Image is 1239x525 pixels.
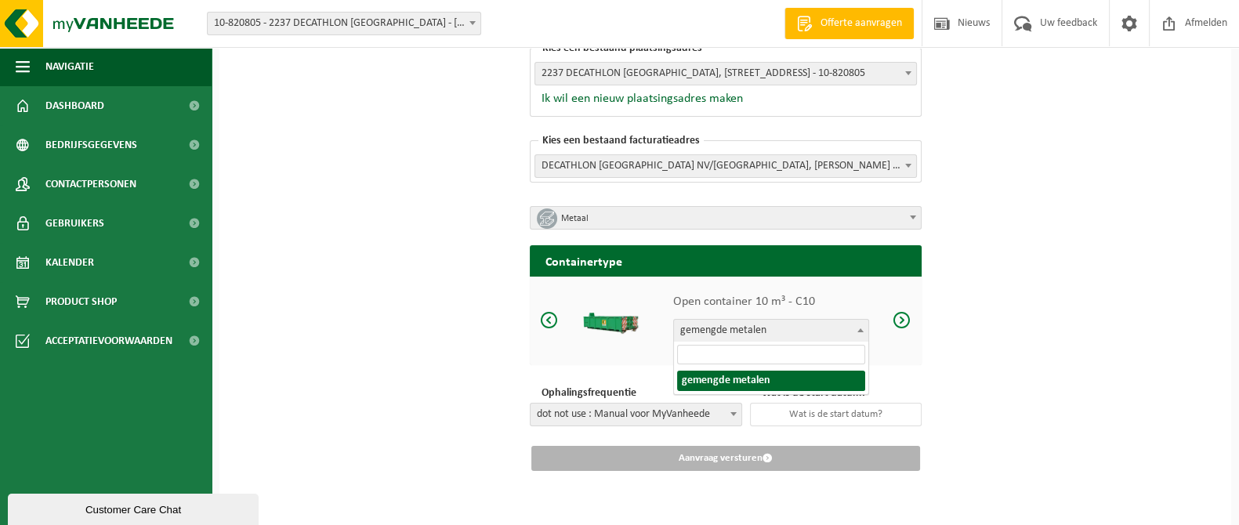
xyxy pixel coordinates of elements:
span: Kies een bestaand facturatieadres [538,135,704,147]
span: Offerte aanvragen [817,16,906,31]
span: dot not use : Manual voor MyVanheede [531,404,741,425]
button: Aanvraag versturen [531,446,920,471]
span: 10-820805 - 2237 DECATHLON OOSTENDE - OOSTENDE [207,12,481,35]
span: DECATHLON BELGIUM NV/SA, JULES BORDETLAAN 1, EVERE, 0449.296.278 - 01-600498 [535,155,916,177]
span: Product Shop [45,282,117,321]
p: Ophalingsfrequentie [538,385,742,401]
span: Navigatie [45,47,94,86]
li: gemengde metalen [677,371,865,391]
span: dot not use : Manual voor MyVanheede [530,403,742,426]
input: Wat is de start datum? [750,403,922,426]
span: 10-820805 - 2237 DECATHLON OOSTENDE - OOSTENDE [208,13,480,34]
img: Open container 10 m³ - C10 [581,305,640,335]
span: Kalender [45,243,94,282]
span: Gebruikers [45,204,104,243]
span: Kies een bestaand plaatsingsadres [538,42,706,54]
button: Ik wil een nieuw plaatsingsadres maken [534,91,743,107]
span: 2237 DECATHLON OOSTENDE, TORHOUTSESTEENWEG 699, OOSTENDE - 10-820805 [534,62,917,85]
span: Bedrijfsgegevens [45,125,137,165]
span: Metaal [530,206,922,230]
a: Offerte aanvragen [784,8,914,39]
span: gemengde metalen [673,319,869,342]
span: Acceptatievoorwaarden [45,321,172,360]
span: Contactpersonen [45,165,136,204]
h2: Containertype [530,245,922,276]
span: 2237 DECATHLON OOSTENDE, TORHOUTSESTEENWEG 699, OOSTENDE - 10-820805 [535,63,916,85]
iframe: chat widget [8,491,262,525]
p: Open container 10 m³ - C10 [673,292,869,311]
span: Metaal [561,208,901,230]
span: Metaal [531,207,921,230]
span: DECATHLON BELGIUM NV/SA, JULES BORDETLAAN 1, EVERE, 0449.296.278 - 01-600498 [534,154,917,178]
span: Dashboard [45,86,104,125]
span: gemengde metalen [674,320,868,342]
